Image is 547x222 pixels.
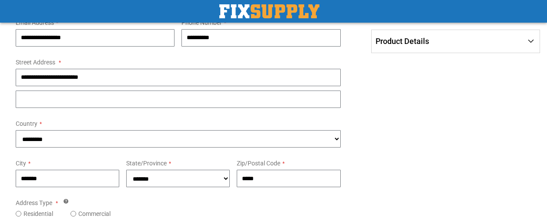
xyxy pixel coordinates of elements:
[219,4,319,18] img: Fix Industrial Supply
[237,160,280,167] span: Zip/Postal Code
[16,199,52,206] span: Address Type
[376,37,429,46] span: Product Details
[16,59,55,66] span: Street Address
[219,4,319,18] a: store logo
[23,209,53,218] label: Residential
[16,19,54,26] span: Email Address
[78,209,111,218] label: Commercial
[181,19,222,26] span: Phone Number
[16,160,26,167] span: City
[126,160,167,167] span: State/Province
[16,120,37,127] span: Country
